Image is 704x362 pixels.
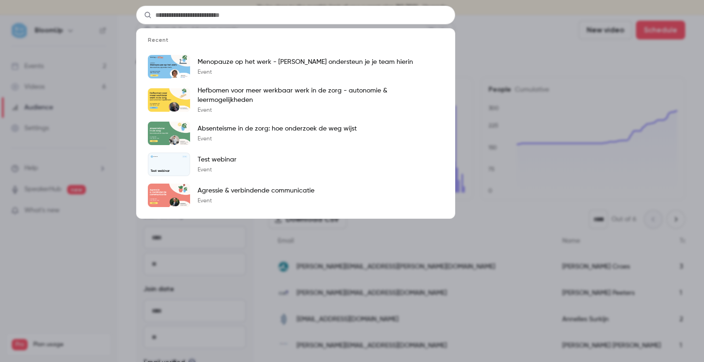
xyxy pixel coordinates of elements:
[198,135,357,143] p: Event
[198,107,444,114] p: Event
[198,69,413,76] p: Event
[198,86,444,105] p: Hefbomen voor meer werkbaar werk in de zorg - autonomie & leermogelijkheden
[182,155,187,157] span: [DATE]
[148,122,190,145] img: Absenteisme in de zorg: hoe onderzoek de weg wijst
[153,156,158,157] p: BloomUp
[148,55,190,78] img: Menopauze op het werk - Hoe ondersteun je je team hierin
[198,186,314,195] p: Agressie & verbindende communicatie
[198,57,413,67] p: Menopauze op het werk - [PERSON_NAME] ondersteun je je team hierin
[198,166,237,174] p: Event
[151,155,153,157] img: Test webinar
[148,88,190,112] img: Hefbomen voor meer werkbaar werk in de zorg - autonomie & leermogelijkheden
[198,124,357,133] p: Absenteisme in de zorg: hoe onderzoek de weg wijst
[151,169,187,173] p: Test webinar
[137,36,455,51] li: Recent
[148,184,190,207] img: Agressie & verbindende communicatie
[198,155,237,164] p: Test webinar
[198,197,314,205] p: Event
